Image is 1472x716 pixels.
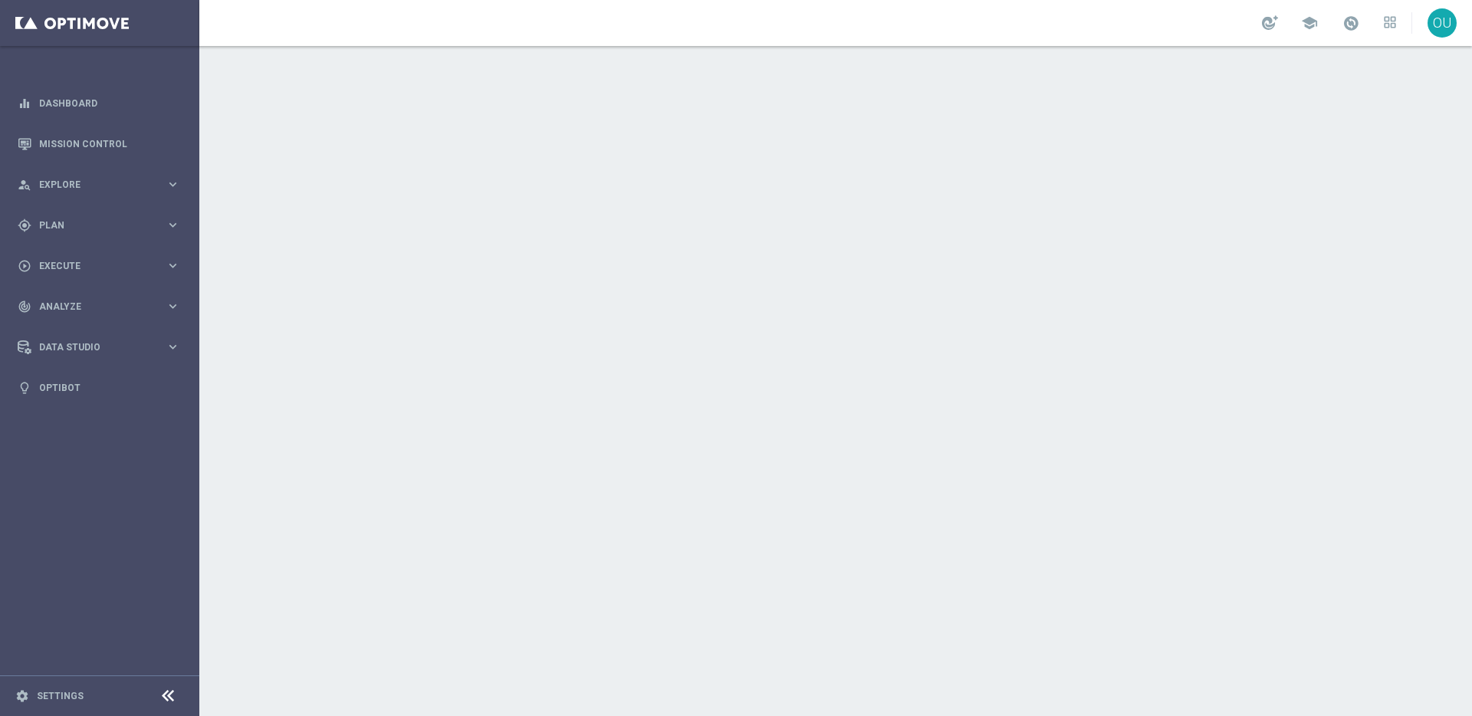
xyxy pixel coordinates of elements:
span: Execute [39,261,166,271]
i: keyboard_arrow_right [166,218,180,232]
button: Mission Control [17,138,181,150]
div: Execute [18,259,166,273]
div: Data Studio [18,340,166,354]
a: Optibot [39,367,180,408]
i: person_search [18,178,31,192]
i: gps_fixed [18,218,31,232]
div: Optibot [18,367,180,408]
i: keyboard_arrow_right [166,299,180,314]
button: equalizer Dashboard [17,97,181,110]
span: Explore [39,180,166,189]
span: school [1301,15,1318,31]
i: lightbulb [18,381,31,395]
button: play_circle_outline Execute keyboard_arrow_right [17,260,181,272]
div: Plan [18,218,166,232]
div: Mission Control [18,123,180,164]
button: track_changes Analyze keyboard_arrow_right [17,301,181,313]
button: Data Studio keyboard_arrow_right [17,341,181,353]
span: Plan [39,221,166,230]
button: gps_fixed Plan keyboard_arrow_right [17,219,181,232]
i: keyboard_arrow_right [166,340,180,354]
div: Analyze [18,300,166,314]
i: track_changes [18,300,31,314]
i: play_circle_outline [18,259,31,273]
a: Mission Control [39,123,180,164]
a: Dashboard [39,83,180,123]
a: Settings [37,691,84,701]
button: lightbulb Optibot [17,382,181,394]
span: Data Studio [39,343,166,352]
i: settings [15,689,29,703]
i: equalizer [18,97,31,110]
i: keyboard_arrow_right [166,177,180,192]
i: keyboard_arrow_right [166,258,180,273]
button: person_search Explore keyboard_arrow_right [17,179,181,191]
span: Analyze [39,302,166,311]
div: OU [1428,8,1457,38]
div: Dashboard [18,83,180,123]
div: Explore [18,178,166,192]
